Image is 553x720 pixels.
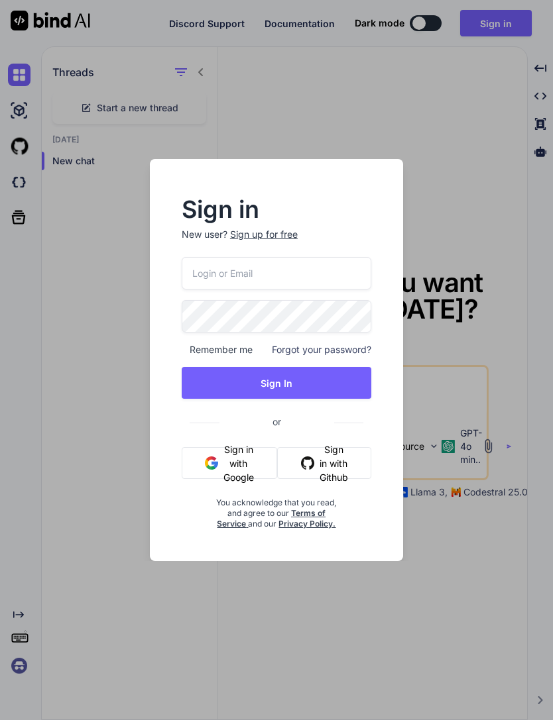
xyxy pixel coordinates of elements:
p: New user? [182,228,371,257]
span: or [219,405,334,438]
a: Terms of Service [217,508,326,529]
button: Sign in with Google [182,447,277,479]
button: Sign In [182,367,371,399]
h2: Sign in [182,199,371,220]
button: Sign in with Github [277,447,371,479]
img: github [301,456,314,470]
a: Privacy Policy. [278,519,336,529]
img: google [205,456,218,470]
span: Forgot your password? [272,343,371,356]
input: Login or Email [182,257,371,289]
div: Sign up for free [230,228,298,241]
span: Remember me [182,343,253,356]
div: You acknowledge that you read, and agree to our and our [214,489,340,529]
